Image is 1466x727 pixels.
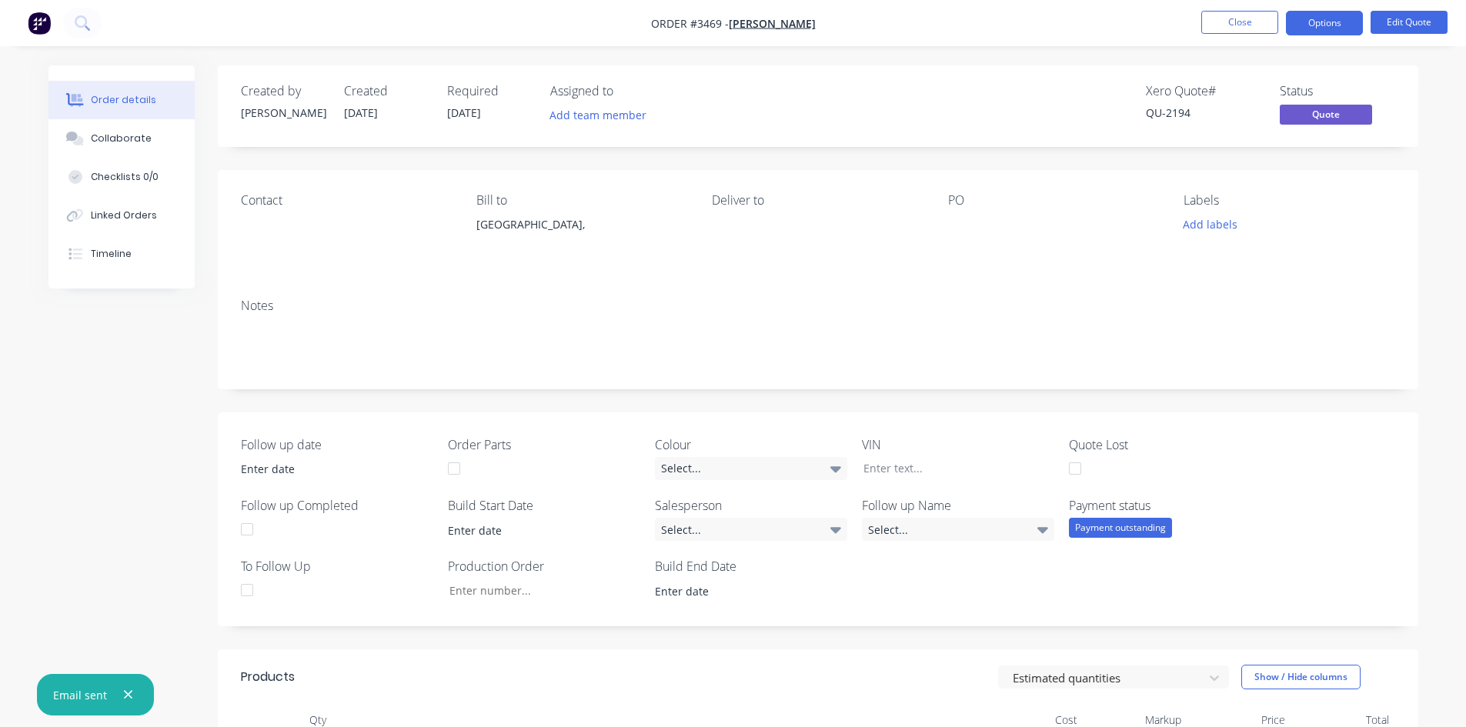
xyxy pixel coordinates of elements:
button: Timeline [48,235,195,273]
div: Assigned to [550,84,704,98]
input: Enter date [437,519,629,542]
button: Add team member [550,105,655,125]
div: Bill to [476,193,687,208]
div: Deliver to [712,193,923,208]
button: Add team member [541,105,654,125]
div: Order details [91,93,156,107]
label: To Follow Up [241,557,433,575]
span: [DATE] [447,105,481,120]
button: Show / Hide columns [1241,665,1361,689]
label: Salesperson [655,496,847,515]
label: Quote Lost [1069,435,1261,454]
div: Created [344,84,429,98]
label: Payment status [1069,496,1261,515]
label: Order Parts [448,435,640,454]
div: [PERSON_NAME] [241,105,326,121]
button: Close [1201,11,1278,34]
label: Follow up date [241,435,433,454]
div: Collaborate [91,132,152,145]
label: Build Start Date [448,496,640,515]
div: Checklists 0/0 [91,170,159,184]
div: Email sent [53,687,107,703]
button: Linked Orders [48,196,195,235]
div: Select... [655,457,847,480]
div: Status [1280,84,1395,98]
button: Options [1286,11,1363,35]
div: [GEOGRAPHIC_DATA], [476,214,687,263]
div: Notes [241,298,1395,313]
input: Enter date [230,458,422,481]
button: Add labels [1175,214,1246,235]
div: QU-2194 [1146,105,1261,121]
label: Follow up Completed [241,496,433,515]
input: Enter number... [436,579,639,602]
div: Labels [1184,193,1394,208]
div: Select... [862,518,1054,541]
a: [PERSON_NAME] [729,16,816,31]
div: Created by [241,84,326,98]
div: PO [948,193,1159,208]
label: VIN [862,435,1054,454]
div: Xero Quote # [1146,84,1261,98]
span: Order #3469 - [651,16,729,31]
label: Colour [655,435,847,454]
div: Products [241,668,295,686]
div: Payment outstanding [1069,518,1172,538]
div: Select... [655,518,847,541]
div: Contact [241,193,452,208]
div: [GEOGRAPHIC_DATA], [476,214,687,235]
span: [DATE] [344,105,378,120]
span: Quote [1280,105,1372,124]
button: Collaborate [48,119,195,158]
div: Timeline [91,247,132,261]
img: Factory [28,12,51,35]
button: Order details [48,81,195,119]
label: Build End Date [655,557,847,575]
label: Production Order [448,557,640,575]
input: Enter date [644,579,836,602]
div: Required [447,84,532,98]
div: Linked Orders [91,208,157,222]
button: Checklists 0/0 [48,158,195,196]
button: Edit Quote [1371,11,1448,34]
label: Follow up Name [862,496,1054,515]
